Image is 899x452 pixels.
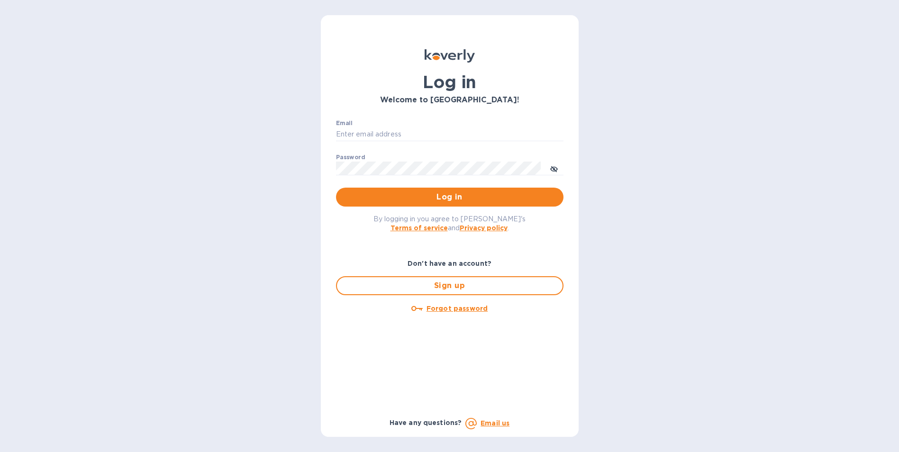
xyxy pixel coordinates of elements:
[481,419,509,427] a: Email us
[336,120,353,126] label: Email
[336,127,563,142] input: Enter email address
[408,260,491,267] b: Don't have an account?
[336,96,563,105] h3: Welcome to [GEOGRAPHIC_DATA]!
[336,72,563,92] h1: Log in
[336,154,365,160] label: Password
[336,188,563,207] button: Log in
[344,191,556,203] span: Log in
[336,276,563,295] button: Sign up
[390,224,448,232] a: Terms of service
[460,224,508,232] a: Privacy policy
[390,419,462,426] b: Have any questions?
[545,159,563,178] button: toggle password visibility
[427,305,488,312] u: Forgot password
[345,280,555,291] span: Sign up
[373,215,526,232] span: By logging in you agree to [PERSON_NAME]'s and .
[425,49,475,63] img: Koverly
